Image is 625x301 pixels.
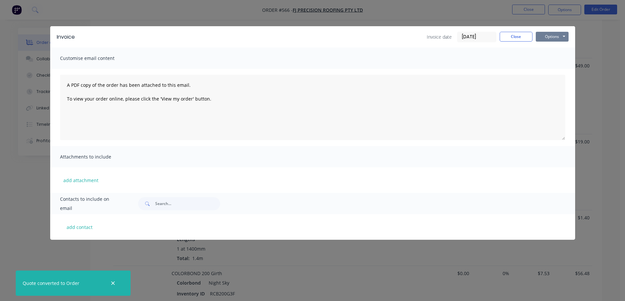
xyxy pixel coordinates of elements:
input: Search... [155,197,220,210]
textarea: A PDF copy of the order has been attached to this email. To view your order online, please click ... [60,75,565,140]
div: Quote converted to Order [23,280,79,287]
span: Contacts to include on email [60,195,122,213]
div: Invoice [57,33,75,41]
span: Attachments to include [60,152,132,161]
button: Options [536,32,569,42]
button: Close [500,32,532,42]
span: Customise email content [60,54,132,63]
span: Invoice date [427,33,452,40]
button: add contact [60,222,99,232]
button: add attachment [60,175,102,185]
